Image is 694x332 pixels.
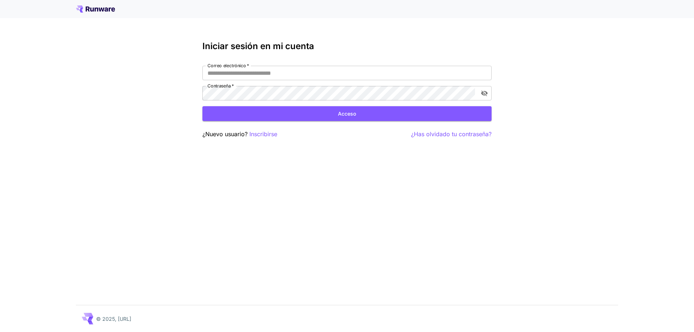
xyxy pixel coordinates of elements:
[249,130,277,138] font: Inscribirse
[207,63,246,68] font: Correo electrónico
[249,130,277,139] button: Inscribirse
[207,83,231,89] font: Contraseña
[411,130,492,138] font: ¿Has olvidado tu contraseña?
[96,316,131,322] font: © 2025, [URL]
[202,130,248,138] font: ¿Nuevo usuario?
[338,111,356,117] font: Acceso
[478,87,491,100] button: alternar visibilidad de contraseña
[202,106,492,121] button: Acceso
[202,41,314,51] font: Iniciar sesión en mi cuenta
[411,130,492,139] button: ¿Has olvidado tu contraseña?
